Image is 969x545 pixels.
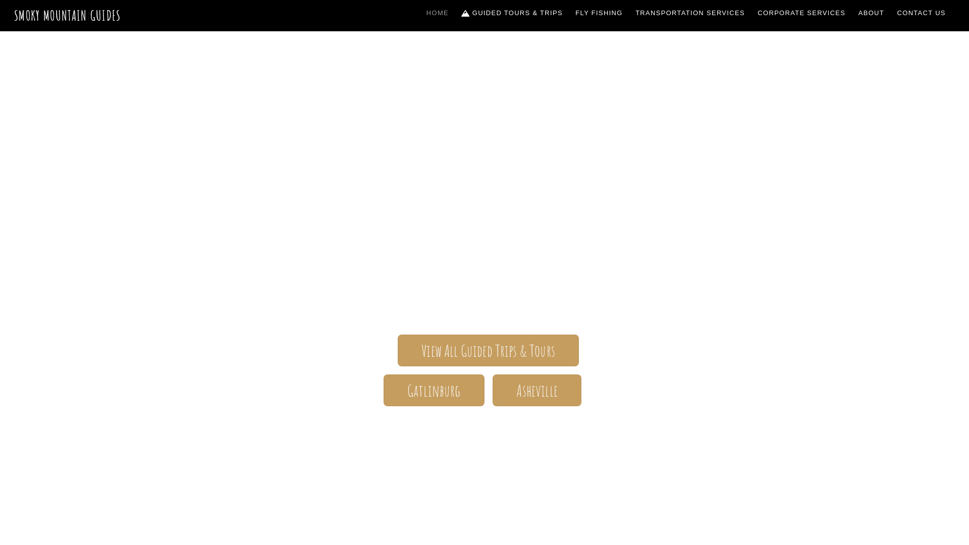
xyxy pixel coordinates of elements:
a: Asheville [493,374,581,406]
a: Transportation Services [631,3,748,24]
a: Home [422,3,453,24]
a: Guided Tours & Trips [458,3,567,24]
a: Fly Fishing [572,3,627,24]
span: View All Guided Trips & Tours [421,346,555,356]
a: Smoky Mountain Guides [14,7,121,24]
span: Smoky Mountain Guides [192,177,777,227]
span: The ONLY one-stop, full Service Guide Company for the Gatlinburg and [GEOGRAPHIC_DATA] side of th... [192,227,777,305]
a: Corporate Services [754,3,850,24]
span: Asheville [516,386,557,396]
h1: Your adventure starts here. [192,422,777,447]
a: View All Guided Trips & Tours [398,335,579,366]
a: Contact Us [893,3,950,24]
a: Gatlinburg [384,374,484,406]
a: About [854,3,888,24]
span: Gatlinburg [407,386,461,396]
